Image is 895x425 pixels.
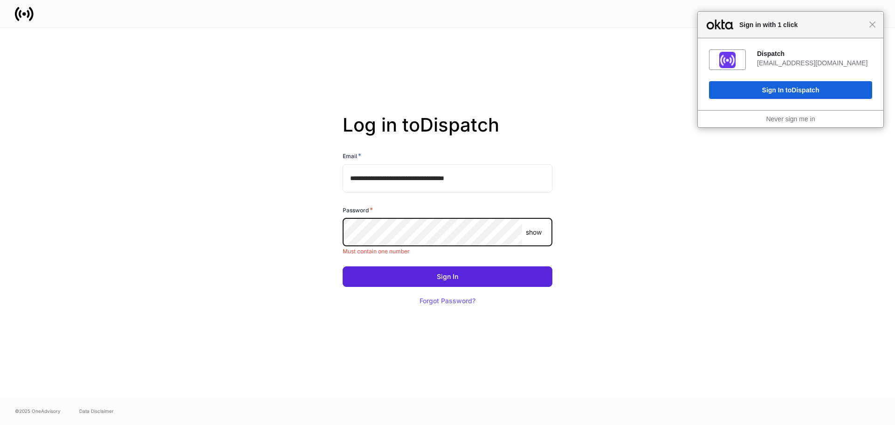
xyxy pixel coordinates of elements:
[766,115,815,123] a: Never sign me in
[709,81,872,99] button: Sign In toDispatch
[343,114,552,151] h2: Log in to Dispatch
[79,407,114,415] a: Data Disclaimer
[15,407,61,415] span: © 2025 OneAdvisory
[869,21,876,28] span: Close
[420,298,475,304] div: Forgot Password?
[437,273,458,280] div: Sign In
[343,248,552,255] p: Must contain one number
[343,151,361,160] h6: Email
[757,49,872,58] div: Dispatch
[735,19,869,30] span: Sign in with 1 click
[408,291,487,311] button: Forgot Password?
[526,228,542,237] p: show
[719,52,736,68] img: fs01jxrofoggULhDH358
[792,86,819,94] span: Dispatch
[757,59,872,67] div: [EMAIL_ADDRESS][DOMAIN_NAME]
[343,266,552,287] button: Sign In
[343,205,373,215] h6: Password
